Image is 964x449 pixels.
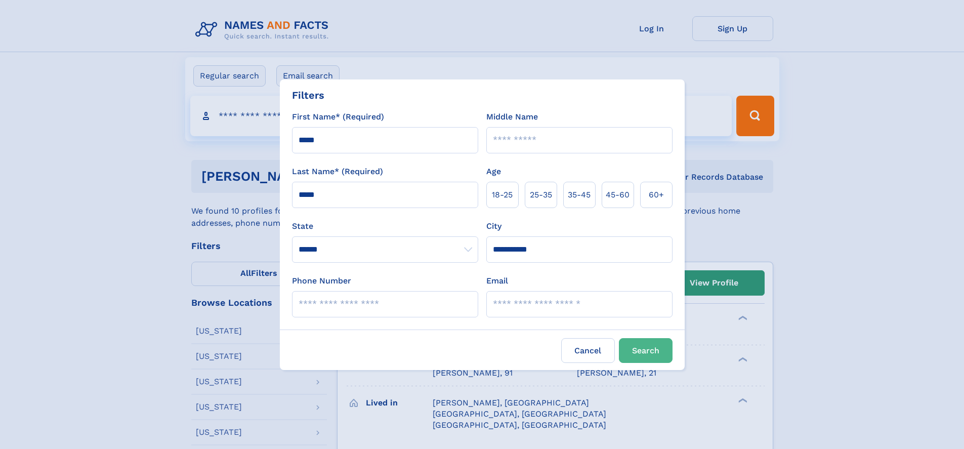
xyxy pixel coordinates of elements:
[292,166,383,178] label: Last Name* (Required)
[561,338,615,363] label: Cancel
[492,189,513,201] span: 18‑25
[292,275,351,287] label: Phone Number
[649,189,664,201] span: 60+
[530,189,552,201] span: 25‑35
[486,220,501,232] label: City
[486,111,538,123] label: Middle Name
[568,189,591,201] span: 35‑45
[486,275,508,287] label: Email
[292,111,384,123] label: First Name* (Required)
[606,189,630,201] span: 45‑60
[292,220,478,232] label: State
[292,88,324,103] div: Filters
[619,338,673,363] button: Search
[486,166,501,178] label: Age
